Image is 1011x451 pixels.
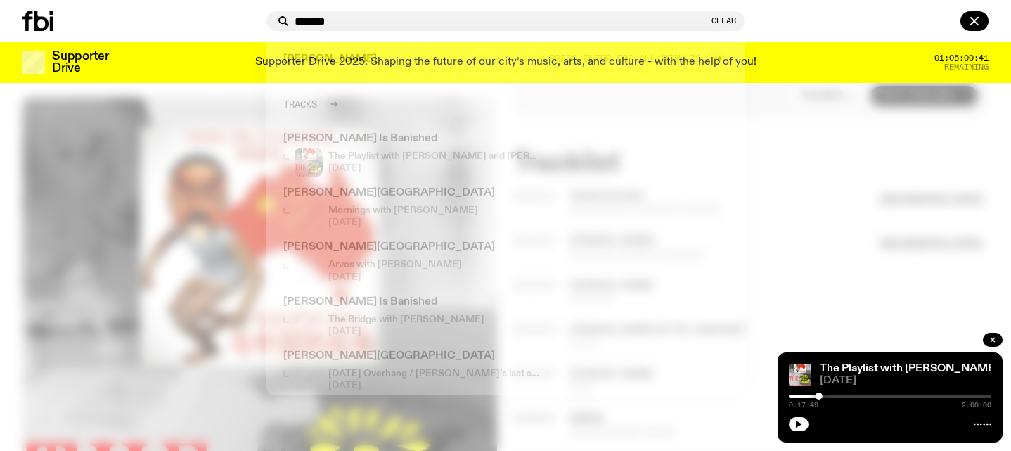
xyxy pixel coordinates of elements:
a: [PERSON_NAME] Is BanishedThe Playlist with [PERSON_NAME] and [PERSON_NAME][DATE] [278,128,548,182]
h3: [PERSON_NAME] Is Banished [283,134,542,144]
span: 01:05:00:41 [934,54,989,62]
span: [DATE] [328,164,542,173]
p: Supporter Drive 2025: Shaping the future of our city’s music, arts, and culture - with the help o... [255,56,756,69]
a: [PERSON_NAME][GEOGRAPHIC_DATA][DATE] Overhang / [PERSON_NAME]’s last show !!!!!![DATE] [278,345,548,400]
h4: Mornings with [PERSON_NAME] [328,206,478,215]
span: [DATE] [328,218,478,227]
h4: The Bridge with [PERSON_NAME] [328,315,484,324]
h4: The Playlist with [PERSON_NAME] and [PERSON_NAME] [328,152,542,161]
span: [DATE] [328,327,484,336]
span: [PERSON_NAME] [283,54,377,65]
h3: [PERSON_NAME][GEOGRAPHIC_DATA] [283,351,542,362]
span: [DATE] [328,381,542,390]
span: Remaining [944,63,989,71]
h4: [DATE] Overhang / [PERSON_NAME]’s last show !!!!!! [328,369,542,379]
span: Press enter for all results [549,53,701,63]
span: [DATE] [328,272,462,281]
a: [PERSON_NAME][GEOGRAPHIC_DATA]Kana Frazer is smiling at the camera with her head tilted slightly ... [278,182,548,236]
a: [PERSON_NAME] Is BanishedAmelia Sparke is wearing a black hoodie and pants, leaning against a blu... [278,291,548,345]
a: [PERSON_NAME][GEOGRAPHIC_DATA]Arvos with [PERSON_NAME][DATE] [278,236,548,291]
span: 2:00:00 [962,402,991,409]
h3: [PERSON_NAME] Is Banished [283,296,542,307]
h4: Arvos with [PERSON_NAME] [328,260,462,269]
button: Clear [711,17,736,25]
a: Press enter for all results [549,51,728,65]
h2: Tracks [283,99,317,109]
h3: [PERSON_NAME][GEOGRAPHIC_DATA] [283,188,542,198]
h3: [PERSON_NAME][GEOGRAPHIC_DATA] [283,242,542,253]
h3: Supporter Drive [52,51,108,75]
a: Tracks [283,97,344,111]
span: 0:17:49 [789,402,818,409]
span: [DATE] [820,376,991,386]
